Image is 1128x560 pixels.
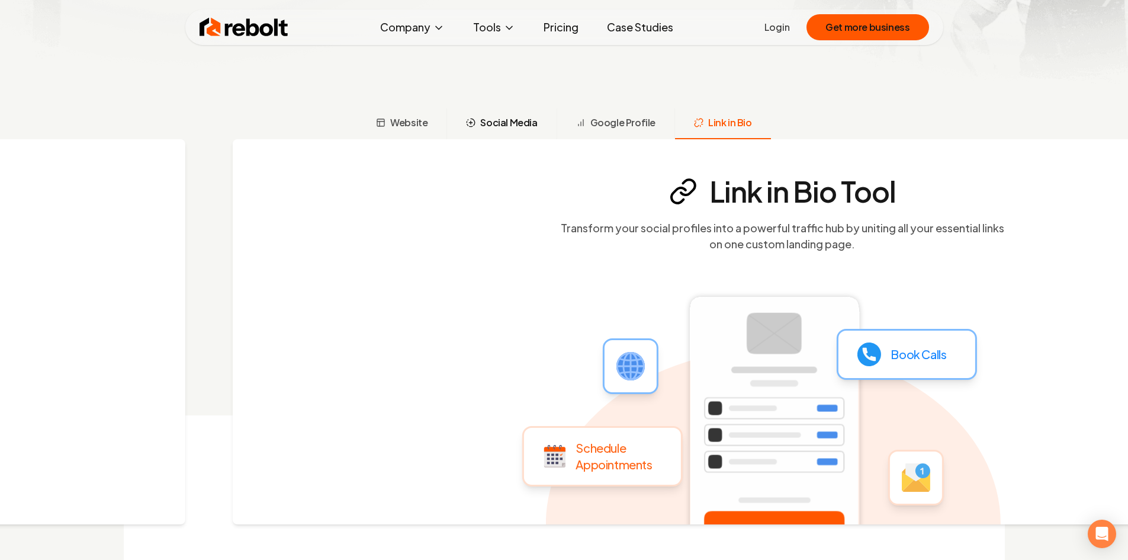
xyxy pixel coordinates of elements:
button: Social Media [446,108,556,139]
a: Pricing [534,15,588,39]
div: Open Intercom Messenger [1088,520,1116,548]
button: Company [371,15,454,39]
p: Book Calls [891,346,946,363]
button: Link in Bio [674,108,771,139]
h4: Link in Bio Tool [709,177,896,206]
span: Link in Bio [708,116,752,130]
img: Rebolt Logo [200,15,288,39]
button: Website [357,108,446,139]
span: Social Media [480,116,537,130]
p: Transform your social profiles into a powerful traffic hub by uniting all your essential links on... [555,220,1010,252]
button: Get more business [806,14,928,40]
span: Google Profile [590,116,655,130]
a: Case Studies [597,15,683,39]
a: Login [764,20,790,34]
p: Schedule Appointments [576,440,652,473]
button: Google Profile [557,108,674,139]
button: Tools [464,15,525,39]
span: Website [390,116,428,130]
